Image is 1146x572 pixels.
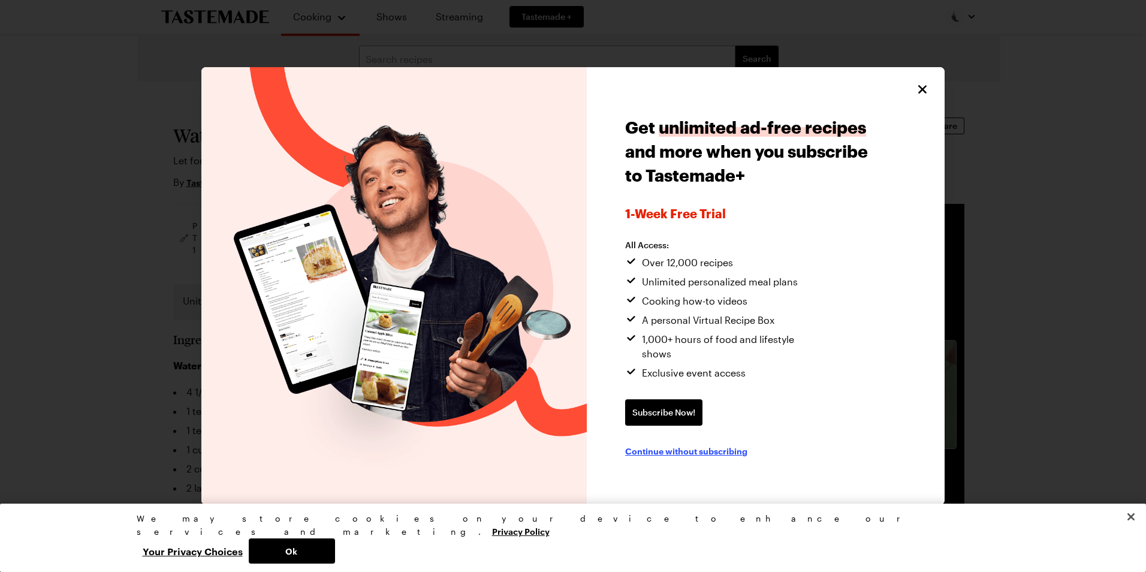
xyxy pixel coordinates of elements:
span: 1-week Free Trial [625,206,871,221]
button: Ok [249,538,335,564]
span: Cooking how-to videos [642,294,747,308]
span: 1,000+ hours of food and lifestyle shows [642,332,823,361]
span: Unlimited personalized meal plans [642,275,798,289]
div: Privacy [137,512,1000,564]
button: Your Privacy Choices [137,538,249,564]
h2: All Access: [625,240,823,251]
h1: Get and more when you subscribe to Tastemade+ [625,115,871,187]
a: Subscribe Now! [625,399,702,426]
span: unlimited ad-free recipes [659,118,866,137]
span: Exclusive event access [642,366,746,380]
button: Continue without subscribing [625,445,747,457]
img: Tastemade Plus preview image [201,67,587,505]
span: Over 12,000 recipes [642,255,733,270]
span: Subscribe Now! [632,407,695,419]
button: Close [1118,504,1144,530]
a: More information about your privacy, opens in a new tab [492,525,550,537]
div: We may store cookies on your device to enhance our services and marketing. [137,512,1000,538]
span: A personal Virtual Recipe Box [642,313,774,327]
button: Close [915,82,930,97]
